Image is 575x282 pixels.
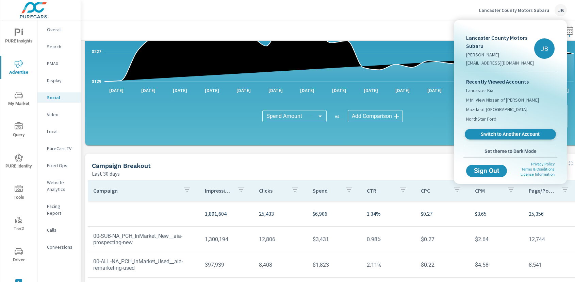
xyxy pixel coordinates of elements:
[534,38,555,59] div: JB
[466,106,527,113] span: Mazda of [GEOGRAPHIC_DATA]
[466,87,493,94] span: Lancaster Kia
[466,77,555,86] p: Recently Viewed Accounts
[469,131,552,138] span: Switch to Another Account
[466,148,555,154] span: Set theme to Dark Mode
[472,168,502,174] span: Sign Out
[466,59,534,66] p: [EMAIL_ADDRESS][DOMAIN_NAME]
[521,167,555,172] a: Terms & Conditions
[466,96,539,103] span: Mtn. View Nissan of [PERSON_NAME]
[466,116,496,122] span: NorthStar Ford
[466,51,534,58] p: [PERSON_NAME]
[463,145,557,157] button: Set theme to Dark Mode
[531,162,555,166] a: Privacy Policy
[465,129,556,140] a: Switch to Another Account
[466,165,507,177] button: Sign Out
[466,34,534,50] p: Lancaster County Motors Subaru
[521,172,555,177] a: License Information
